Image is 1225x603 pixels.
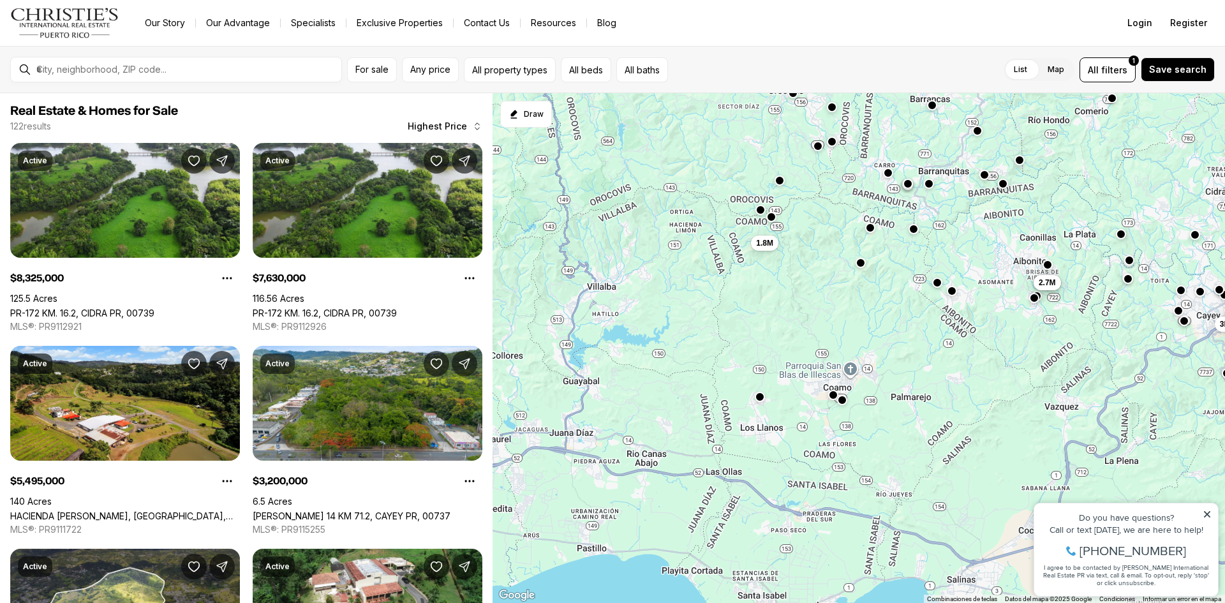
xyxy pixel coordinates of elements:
[1149,64,1206,75] span: Save search
[400,114,490,139] button: Highest Price
[1141,57,1215,82] button: Save search
[452,554,477,579] button: Share Property
[346,14,453,32] a: Exclusive Properties
[13,29,184,38] div: Do you have questions?
[10,308,154,318] a: PR-172 KM. 16.2, CIDRA PR, 00739
[402,57,459,82] button: Any price
[1170,18,1207,28] span: Register
[10,121,51,131] p: 122 results
[1005,595,1092,602] span: Datos del mapa ©2025 Google
[181,351,207,376] button: Save Property: HACIENDA CASCADA
[1101,63,1127,77] span: filters
[253,510,450,521] a: CARR 14 KM 71.2, CAYEY PR, 00737
[408,121,467,131] span: Highest Price
[457,468,482,494] button: Property options
[196,14,280,32] a: Our Advantage
[424,554,449,579] button: Save Property: C-26 ARCENIA
[1162,10,1215,36] button: Register
[52,60,159,73] span: [PHONE_NUMBER]
[214,265,240,291] button: Property options
[1034,275,1061,290] button: 2.7M
[181,554,207,579] button: Save Property: 7786 BO BEATRIZ KM 0.5
[10,8,119,38] img: logo
[209,351,235,376] button: Share Property
[281,14,346,32] a: Specialists
[756,238,773,248] span: 1.8M
[253,308,397,318] a: PR-172 KM. 16.2, CIDRA PR, 00739
[1037,58,1074,81] label: Map
[23,156,47,166] p: Active
[214,468,240,494] button: Property options
[521,14,586,32] a: Resources
[751,235,778,251] button: 1.8M
[1004,58,1037,81] label: List
[1039,278,1056,288] span: 2.7M
[347,57,397,82] button: For sale
[265,156,290,166] p: Active
[616,57,668,82] button: All baths
[135,14,195,32] a: Our Story
[424,148,449,174] button: Save Property: PR-172 KM. 16.2
[410,64,450,75] span: Any price
[452,148,477,174] button: Share Property
[16,78,182,103] span: I agree to be contacted by [PERSON_NAME] International Real Estate PR via text, call & email. To ...
[452,351,477,376] button: Share Property
[23,359,47,369] p: Active
[209,554,235,579] button: Share Property
[587,14,627,32] a: Blog
[23,562,47,572] p: Active
[454,14,520,32] button: Contact Us
[500,101,552,128] button: Start drawing
[355,64,389,75] span: For sale
[464,57,556,82] button: All property types
[265,359,290,369] p: Active
[457,265,482,291] button: Property options
[1080,57,1136,82] button: Allfilters1
[265,562,290,572] p: Active
[209,148,235,174] button: Share Property
[10,510,240,521] a: HACIENDA CASCADA, AGUAS BUENAS PR, 00703
[13,41,184,50] div: Call or text [DATE], we are here to help!
[1127,18,1152,28] span: Login
[1120,10,1160,36] button: Login
[10,105,178,117] span: Real Estate & Homes for Sale
[561,57,611,82] button: All beds
[1088,63,1099,77] span: All
[424,351,449,376] button: Save Property: CARR 14 KM 71.2
[1132,56,1135,66] span: 1
[181,148,207,174] button: Save Property: PR-172 KM. 16.2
